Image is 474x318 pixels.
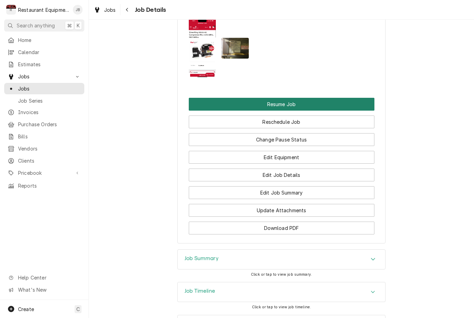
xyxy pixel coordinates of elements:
span: Bills [18,133,81,140]
a: Go to Jobs [4,71,84,82]
div: Button Group Row [189,146,374,164]
button: Resume Job [189,98,374,111]
div: JB [73,5,83,15]
a: Reports [4,180,84,191]
a: Jobs [91,4,119,16]
a: Home [4,34,84,46]
div: Button Group Row [189,181,374,199]
button: Download PDF [189,222,374,234]
div: Accordion Header [178,250,385,269]
div: Restaurant Equipment Diagnostics's Avatar [6,5,16,15]
span: Reports [18,182,81,189]
span: Create [18,306,34,312]
button: Search anything⌘K [4,19,84,32]
button: Accordion Details Expand Trigger [178,282,385,302]
span: ⌘ [67,22,72,29]
span: Search anything [17,22,55,29]
span: Jobs [18,73,70,80]
span: Clients [18,157,81,164]
a: Invoices [4,106,84,118]
button: Edit Job Summary [189,186,374,199]
a: Go to What's New [4,284,84,295]
span: K [77,22,80,29]
span: Vendors [18,145,81,152]
div: Button Group Row [189,217,374,234]
div: Job Summary [177,249,386,269]
span: Help Center [18,274,80,281]
span: Click or tap to view job timeline. [252,305,311,309]
button: Edit Job Details [189,169,374,181]
span: Home [18,36,81,44]
a: Jobs [4,83,84,94]
button: Change Pause Status [189,133,374,146]
div: Button Group Row [189,199,374,217]
div: Button Group Row [189,164,374,181]
a: Estimates [4,59,84,70]
span: Calendar [18,49,81,56]
span: What's New [18,286,80,293]
button: Navigate back [122,4,133,15]
span: Jobs [104,6,116,14]
img: P3jEBy3DR2K3C9ESNddM [189,19,216,78]
a: Go to Pricebook [4,167,84,179]
div: Button Group Row [189,128,374,146]
a: Purchase Orders [4,119,84,130]
span: Purchase Orders [18,121,81,128]
h3: Job Summary [185,255,219,262]
img: QwxwH6WaSq2HbhM8ISoT [221,38,249,58]
span: Click or tap to view job summary. [251,272,312,277]
a: Vendors [4,143,84,154]
div: Job Timeline [177,282,386,302]
button: Update Attachments [189,204,374,217]
span: Invoices [18,109,81,116]
a: Calendar [4,46,84,58]
button: Reschedule Job [189,115,374,128]
a: Job Series [4,95,84,106]
button: Edit Equipment [189,151,374,164]
span: Jobs [18,85,81,92]
span: C [76,306,80,313]
div: Button Group Row [189,111,374,128]
div: Jaired Brunty's Avatar [73,5,83,15]
div: Button Group [189,98,374,234]
span: Attachments [189,13,374,83]
a: Go to Help Center [4,272,84,283]
div: Restaurant Equipment Diagnostics [18,6,69,14]
div: Accordion Header [178,282,385,302]
a: Bills [4,131,84,142]
span: Job Series [18,97,81,104]
a: Clients [4,155,84,166]
span: Job Details [133,5,166,15]
div: Button Group Row [189,98,374,111]
div: R [6,5,16,15]
span: Pricebook [18,169,70,177]
button: Accordion Details Expand Trigger [178,250,385,269]
span: Estimates [18,61,81,68]
h3: Job Timeline [185,288,215,294]
div: Attachments [189,6,374,83]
